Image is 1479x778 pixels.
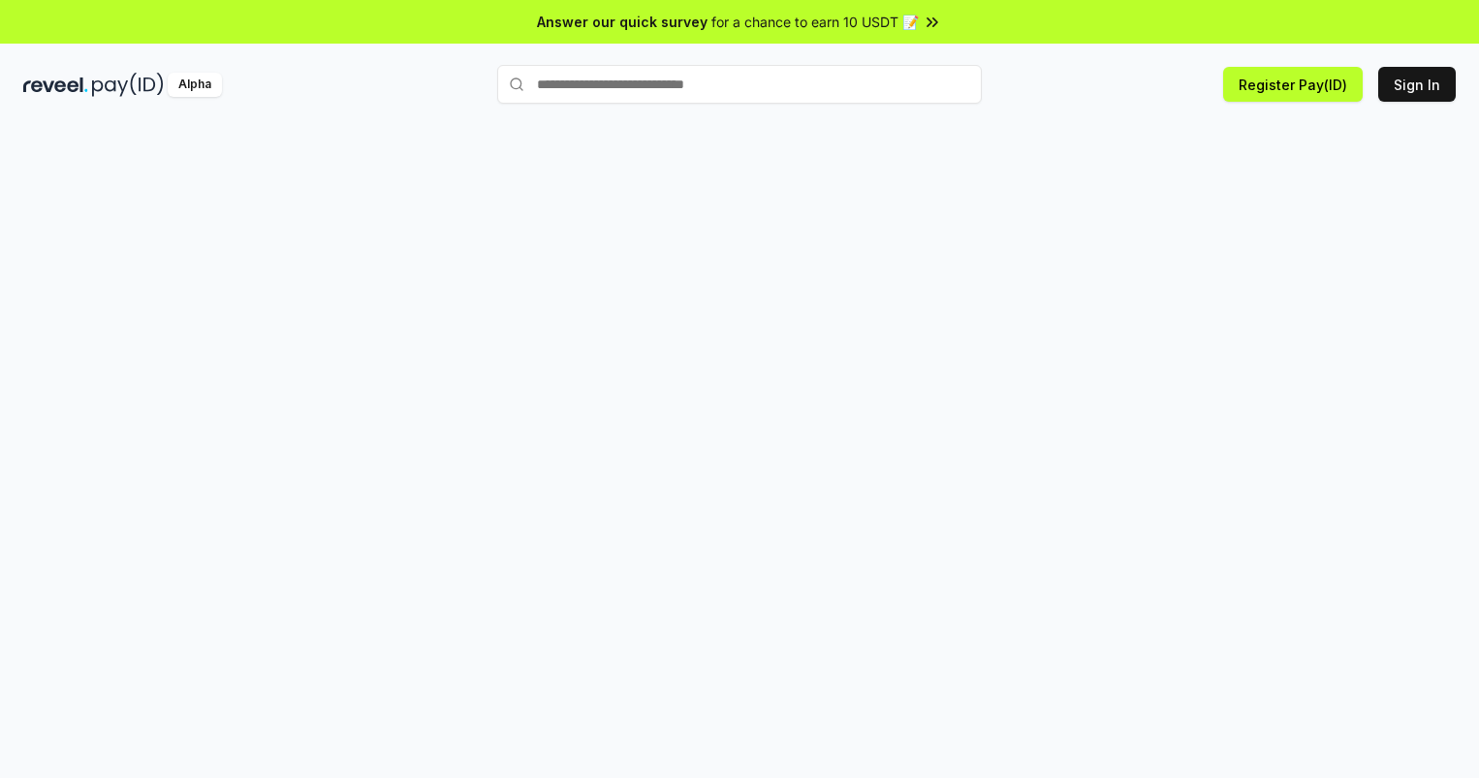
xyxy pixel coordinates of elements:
[537,12,708,32] span: Answer our quick survey
[23,73,88,97] img: reveel_dark
[1378,67,1456,102] button: Sign In
[92,73,164,97] img: pay_id
[168,73,222,97] div: Alpha
[711,12,919,32] span: for a chance to earn 10 USDT 📝
[1223,67,1363,102] button: Register Pay(ID)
